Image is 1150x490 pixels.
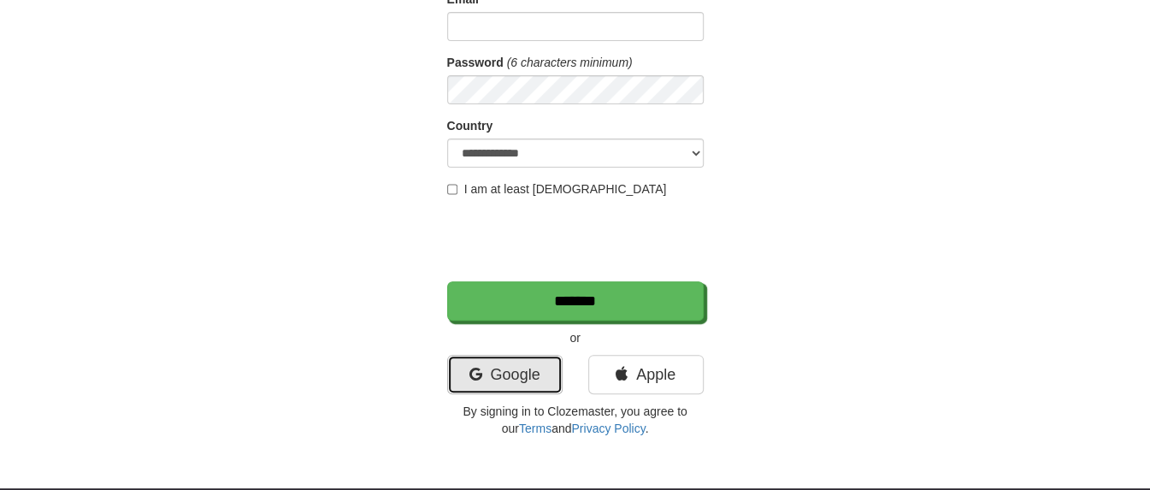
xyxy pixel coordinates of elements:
[447,180,667,198] label: I am at least [DEMOGRAPHIC_DATA]
[447,403,704,437] p: By signing in to Clozemaster, you agree to our and .
[588,355,704,394] a: Apple
[447,184,458,195] input: I am at least [DEMOGRAPHIC_DATA]
[447,206,707,273] iframe: reCAPTCHA
[447,329,704,346] p: or
[447,355,563,394] a: Google
[447,54,504,71] label: Password
[507,56,633,69] em: (6 characters minimum)
[571,422,645,435] a: Privacy Policy
[447,117,493,134] label: Country
[519,422,551,435] a: Terms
